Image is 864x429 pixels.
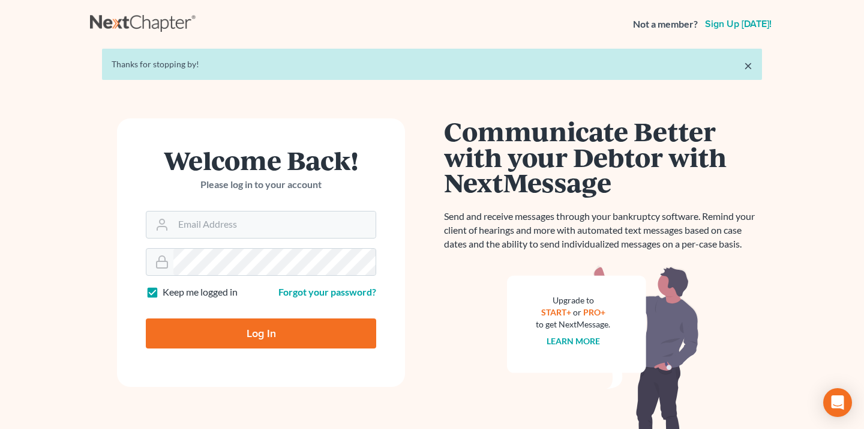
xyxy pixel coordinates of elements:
[633,17,698,31] strong: Not a member?
[146,147,376,173] h1: Welcome Back!
[703,19,774,29] a: Sign up [DATE]!
[112,58,752,70] div: Thanks for stopping by!
[444,118,762,195] h1: Communicate Better with your Debtor with NextMessage
[547,336,600,346] a: Learn more
[146,178,376,192] p: Please log in to your account
[541,307,571,317] a: START+
[744,58,752,73] a: ×
[536,294,610,306] div: Upgrade to
[583,307,605,317] a: PRO+
[444,210,762,251] p: Send and receive messages through your bankruptcy software. Remind your client of hearings and mo...
[163,285,238,299] label: Keep me logged in
[823,388,852,417] div: Open Intercom Messenger
[573,307,581,317] span: or
[146,318,376,348] input: Log In
[278,286,376,297] a: Forgot your password?
[173,211,376,238] input: Email Address
[536,318,610,330] div: to get NextMessage.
